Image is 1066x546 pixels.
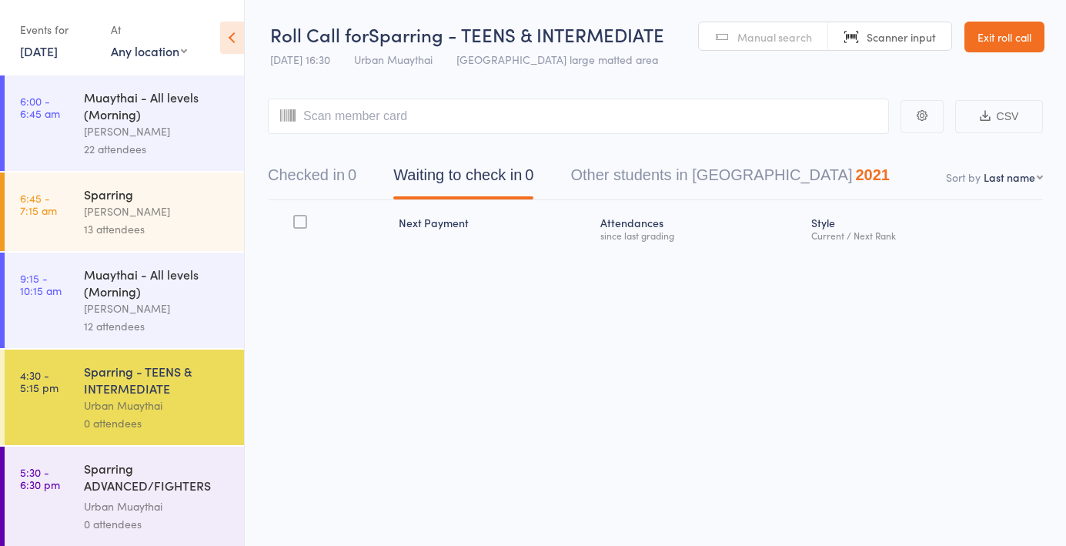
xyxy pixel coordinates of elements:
div: Sparring - TEENS & INTERMEDIATE [84,363,231,397]
div: Urban Muaythai [84,397,231,414]
button: Checked in0 [268,159,356,199]
div: Any location [111,42,187,59]
div: Current / Next Rank [811,230,1037,240]
div: 12 attendees [84,317,231,335]
div: 0 [525,166,533,183]
button: Waiting to check in0 [393,159,533,199]
div: Next Payment [393,207,594,248]
div: since last grading [600,230,799,240]
div: Events for [20,17,95,42]
span: Manual search [737,29,812,45]
button: CSV [955,100,1043,133]
button: Other students in [GEOGRAPHIC_DATA]2021 [570,159,890,199]
time: 5:30 - 6:30 pm [20,466,60,491]
a: 6:45 -7:15 amSparring[PERSON_NAME]13 attendees [5,173,244,251]
div: Last name [984,169,1035,185]
a: 5:30 -6:30 pmSparring ADVANCED/FIGHTERS (Invite only)Urban Muaythai0 attendees [5,447,244,546]
label: Sort by [946,169,981,185]
a: 4:30 -5:15 pmSparring - TEENS & INTERMEDIATEUrban Muaythai0 attendees [5,350,244,445]
div: Sparring ADVANCED/FIGHTERS (Invite only) [84,460,231,497]
div: 22 attendees [84,140,231,158]
span: Sparring - TEENS & INTERMEDIATE [369,22,664,47]
span: Scanner input [867,29,936,45]
div: [PERSON_NAME] [84,122,231,140]
div: Muaythai - All levels (Morning) [84,89,231,122]
div: Muaythai - All levels (Morning) [84,266,231,300]
div: 13 attendees [84,220,231,238]
div: 0 [348,166,356,183]
a: 6:00 -6:45 amMuaythai - All levels (Morning)[PERSON_NAME]22 attendees [5,75,244,171]
div: [PERSON_NAME] [84,300,231,317]
span: Urban Muaythai [354,52,433,67]
span: [GEOGRAPHIC_DATA] large matted area [456,52,658,67]
a: [DATE] [20,42,58,59]
div: Sparring [84,186,231,203]
time: 6:00 - 6:45 am [20,95,60,119]
span: [DATE] 16:30 [270,52,330,67]
span: Roll Call for [270,22,369,47]
time: 4:30 - 5:15 pm [20,369,58,394]
div: Style [805,207,1043,248]
div: 2021 [855,166,890,183]
div: Urban Muaythai [84,497,231,515]
div: 0 attendees [84,414,231,432]
div: Atten­dances [594,207,805,248]
div: [PERSON_NAME] [84,203,231,220]
div: At [111,17,187,42]
time: 6:45 - 7:15 am [20,192,57,216]
input: Scan member card [268,99,889,134]
time: 9:15 - 10:15 am [20,272,62,296]
div: 0 attendees [84,515,231,533]
a: Exit roll call [964,22,1044,52]
a: 9:15 -10:15 amMuaythai - All levels (Morning)[PERSON_NAME]12 attendees [5,253,244,348]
